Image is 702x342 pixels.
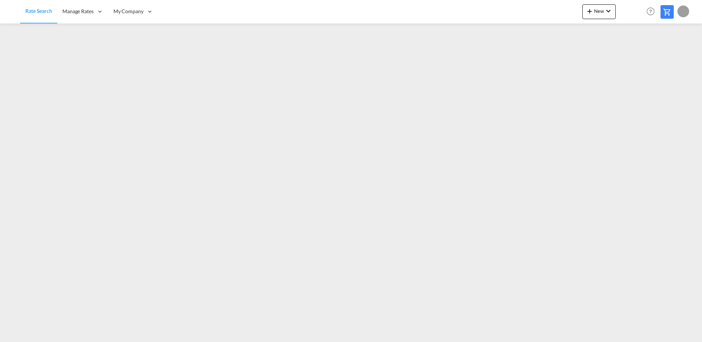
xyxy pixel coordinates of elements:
span: Manage Rates [62,8,94,15]
span: Rate Search [25,8,52,14]
div: Help [644,5,661,18]
md-icon: icon-chevron-down [604,7,613,15]
span: New [585,8,613,14]
md-icon: icon-plus 400-fg [585,7,594,15]
span: My Company [113,8,144,15]
button: icon-plus 400-fgNewicon-chevron-down [582,4,616,19]
span: Help [644,5,657,18]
